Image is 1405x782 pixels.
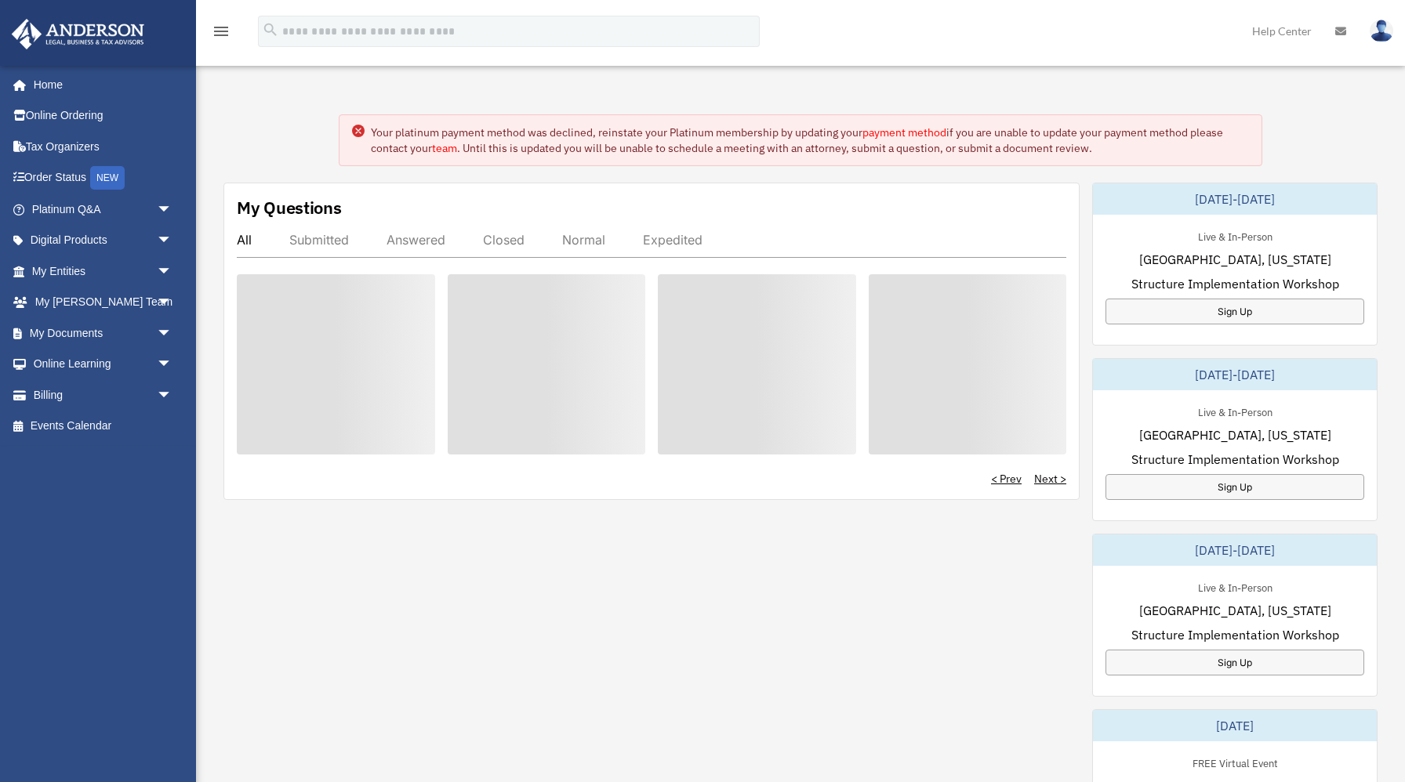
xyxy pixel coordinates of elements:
a: Online Ordering [11,100,196,132]
a: Sign Up [1105,299,1364,324]
span: arrow_drop_down [157,287,188,319]
a: Next > [1034,471,1066,487]
div: My Questions [237,196,342,219]
span: Structure Implementation Workshop [1131,625,1339,644]
span: Structure Implementation Workshop [1131,274,1339,293]
a: Sign Up [1105,650,1364,675]
div: FREE Virtual Event [1180,754,1291,770]
a: Platinum Q&Aarrow_drop_down [11,194,196,225]
div: [DATE] [1093,710,1377,741]
a: My Documentsarrow_drop_down [11,317,196,349]
div: Normal [562,232,605,248]
a: Online Learningarrow_drop_down [11,349,196,380]
div: Your platinum payment method was declined, reinstate your Platinum membership by updating your if... [371,125,1249,156]
span: [GEOGRAPHIC_DATA], [US_STATE] [1139,601,1331,620]
div: All [237,232,252,248]
div: Submitted [289,232,349,248]
div: Live & In-Person [1185,227,1285,244]
div: Answered [387,232,445,248]
span: arrow_drop_down [157,194,188,226]
a: My Entitiesarrow_drop_down [11,255,196,287]
span: [GEOGRAPHIC_DATA], [US_STATE] [1139,250,1331,269]
div: Closed [483,232,525,248]
a: Sign Up [1105,474,1364,500]
i: search [262,21,279,38]
div: [DATE]-[DATE] [1093,534,1377,566]
div: NEW [90,166,125,190]
a: menu [212,27,231,41]
div: Live & In-Person [1185,403,1285,419]
div: Live & In-Person [1185,578,1285,595]
a: Billingarrow_drop_down [11,379,196,411]
div: [DATE]-[DATE] [1093,183,1377,215]
a: Digital Productsarrow_drop_down [11,225,196,256]
span: arrow_drop_down [157,225,188,257]
a: Home [11,69,188,100]
span: arrow_drop_down [157,349,188,381]
div: Expedited [643,232,702,248]
a: Order StatusNEW [11,162,196,194]
a: Events Calendar [11,411,196,442]
img: Anderson Advisors Platinum Portal [7,19,149,49]
span: arrow_drop_down [157,317,188,349]
span: [GEOGRAPHIC_DATA], [US_STATE] [1139,425,1331,444]
i: menu [212,22,231,41]
a: Tax Organizers [11,131,196,162]
img: User Pic [1370,20,1393,42]
a: < Prev [991,471,1022,487]
span: Structure Implementation Workshop [1131,450,1339,469]
a: payment method [862,125,946,139]
div: [DATE]-[DATE] [1093,359,1377,390]
span: arrow_drop_down [157,255,188,288]
a: team [432,141,457,155]
a: My [PERSON_NAME] Teamarrow_drop_down [11,287,196,318]
span: arrow_drop_down [157,379,188,411]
